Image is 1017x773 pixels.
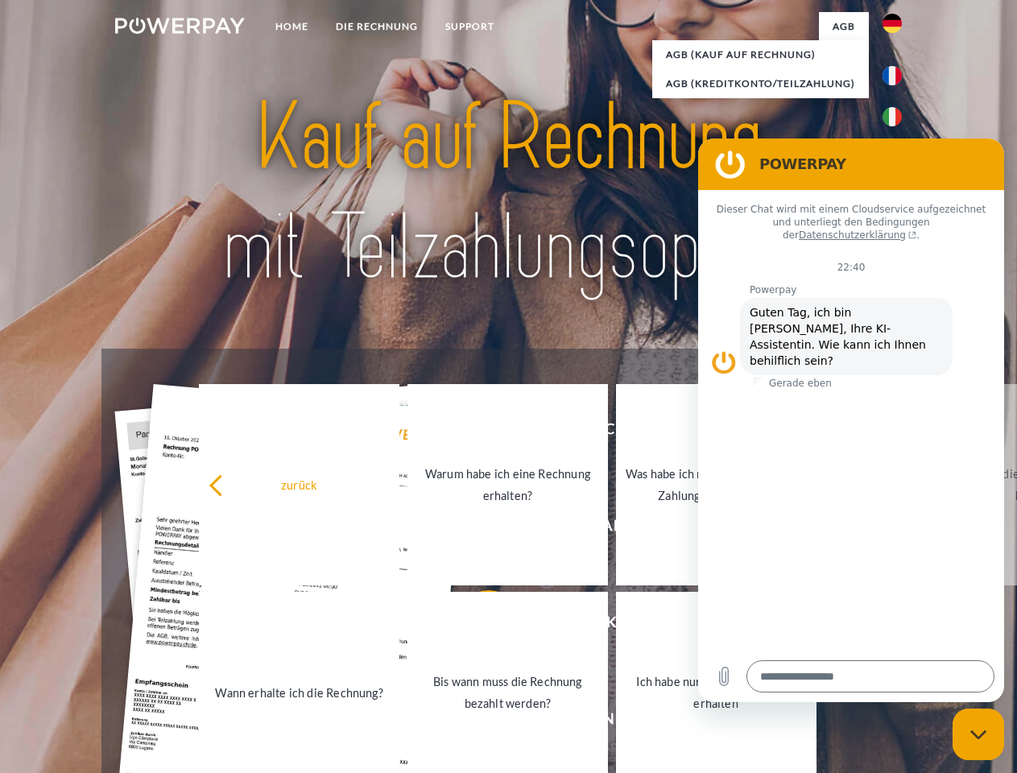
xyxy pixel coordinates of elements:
[432,12,508,41] a: SUPPORT
[417,463,598,506] div: Warum habe ich eine Rechnung erhalten?
[953,709,1004,760] iframe: Schaltfläche zum Öffnen des Messaging-Fensters; Konversation läuft
[652,40,869,69] a: AGB (Kauf auf Rechnung)
[883,66,902,85] img: fr
[652,69,869,98] a: AGB (Kreditkonto/Teilzahlung)
[262,12,322,41] a: Home
[417,671,598,714] div: Bis wann muss die Rechnung bezahlt werden?
[626,671,807,714] div: Ich habe nur eine Teillieferung erhalten
[626,463,807,506] div: Was habe ich noch offen, ist meine Zahlung eingegangen?
[209,681,390,703] div: Wann erhalte ich die Rechnung?
[322,12,432,41] a: DIE RECHNUNG
[819,12,869,41] a: agb
[698,138,1004,702] iframe: Messaging-Fenster
[154,77,863,308] img: title-powerpay_de.svg
[115,18,245,34] img: logo-powerpay-white.svg
[616,384,816,585] a: Was habe ich noch offen, ist meine Zahlung eingegangen?
[883,107,902,126] img: it
[209,473,390,495] div: zurück
[883,14,902,33] img: de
